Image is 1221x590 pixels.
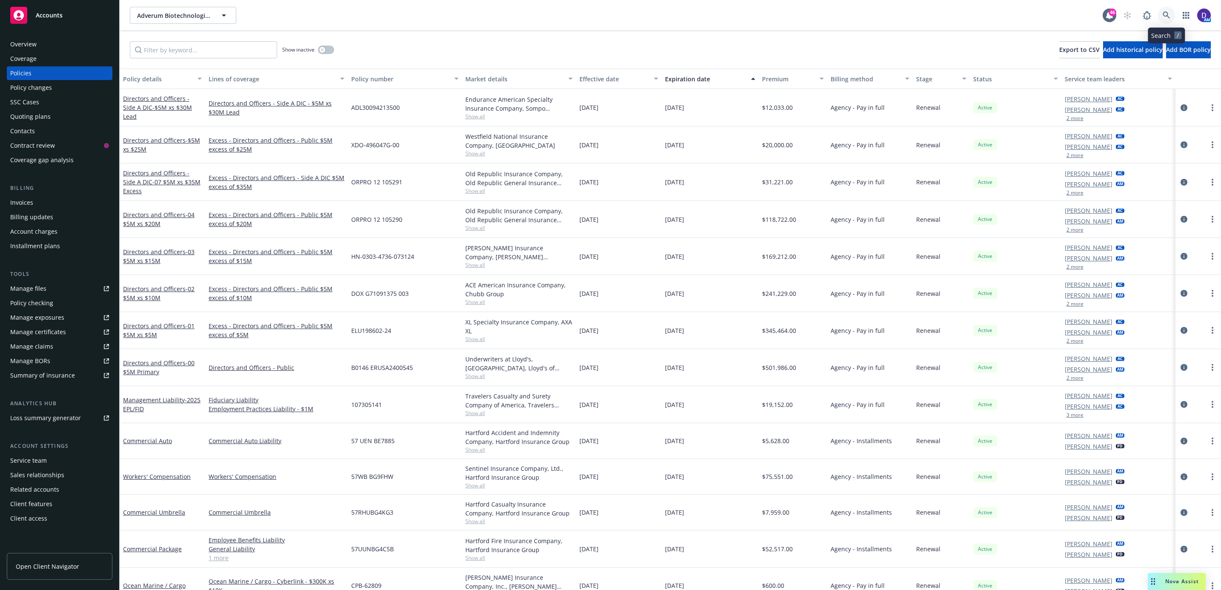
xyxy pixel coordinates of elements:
[10,95,39,109] div: SSC Cases
[977,215,994,223] span: Active
[1066,301,1083,306] button: 2 more
[1166,41,1211,58] button: Add BOR policy
[7,139,112,152] a: Contract review
[465,464,573,482] div: Sentinel Insurance Company, Ltd., Hartford Insurance Group
[7,239,112,253] a: Installment plans
[348,69,462,89] button: Policy number
[762,178,793,186] span: $31,221.00
[10,296,53,310] div: Policy checking
[123,211,195,228] a: Directors and Officers
[1065,105,1112,114] a: [PERSON_NAME]
[123,359,195,376] a: Directors and Officers
[209,99,344,117] a: Directors and Officers - Side A DIC - $5M xs $30M Lead
[10,468,64,482] div: Sales relationships
[123,136,200,153] a: Directors and Officers
[665,178,684,186] span: [DATE]
[7,411,112,425] a: Loss summary generator
[977,178,994,186] span: Active
[130,7,236,24] button: Adverum Biotechnologies, Inc.
[7,325,112,339] a: Manage certificates
[576,69,662,89] button: Effective date
[10,124,35,138] div: Contacts
[7,95,112,109] a: SSC Cases
[465,206,573,224] div: Old Republic Insurance Company, Old Republic General Insurance Group
[123,545,182,553] a: Commercial Package
[10,196,33,209] div: Invoices
[10,497,52,511] div: Client features
[351,436,395,445] span: 57 UEN BE7885
[1103,41,1163,58] button: Add historical policy
[1179,140,1189,150] a: circleInformation
[462,69,576,89] button: Market details
[1207,140,1218,150] a: more
[1179,325,1189,335] a: circleInformation
[579,326,599,335] span: [DATE]
[7,196,112,209] a: Invoices
[123,169,201,195] a: Directors and Officers - Side A DIC
[977,364,994,371] span: Active
[977,437,994,445] span: Active
[351,103,400,112] span: ADL30094213500
[1065,280,1112,289] a: [PERSON_NAME]
[1165,578,1199,585] span: Nova Assist
[1179,362,1189,372] a: circleInformation
[579,140,599,149] span: [DATE]
[1066,264,1083,269] button: 2 more
[665,103,684,112] span: [DATE]
[465,500,573,518] div: Hartford Casualty Insurance Company, Hartford Insurance Group
[1065,442,1112,451] a: [PERSON_NAME]
[7,225,112,238] a: Account charges
[1138,7,1155,24] a: Report a Bug
[977,327,994,334] span: Active
[1061,69,1175,89] button: Service team leaders
[351,472,393,481] span: 57WB BG9FHW
[351,289,409,298] span: DOX G71091375 003
[1109,9,1116,16] div: 46
[1059,46,1100,54] span: Export to CSV
[7,399,112,408] div: Analytics hub
[1059,41,1100,58] button: Export to CSV
[1148,573,1158,590] div: Drag to move
[7,483,112,496] a: Related accounts
[831,103,885,112] span: Agency - Pay in full
[1178,7,1195,24] a: Switch app
[831,215,885,224] span: Agency - Pay in full
[1065,95,1112,103] a: [PERSON_NAME]
[831,363,885,372] span: Agency - Pay in full
[762,472,793,481] span: $75,551.00
[831,178,885,186] span: Agency - Pay in full
[1065,478,1112,487] a: [PERSON_NAME]
[1065,539,1112,548] a: [PERSON_NAME]
[465,355,573,372] div: Underwriters at Lloyd's, [GEOGRAPHIC_DATA], Lloyd's of [GEOGRAPHIC_DATA], Paragon Insurance Holdings
[465,281,573,298] div: ACE American Insurance Company, Chubb Group
[916,436,940,445] span: Renewal
[1179,251,1189,261] a: circleInformation
[209,472,344,481] a: Workers' Compensation
[1065,402,1112,411] a: [PERSON_NAME]
[1179,544,1189,554] a: circleInformation
[10,340,53,353] div: Manage claims
[351,326,391,335] span: ELU198602-24
[7,311,112,324] span: Manage exposures
[465,482,573,489] span: Show all
[10,52,37,66] div: Coverage
[579,436,599,445] span: [DATE]
[465,446,573,453] span: Show all
[10,325,66,339] div: Manage certificates
[7,66,112,80] a: Policies
[351,215,402,224] span: ORPRO 12 105290
[762,74,814,83] div: Premium
[209,210,344,228] a: Excess - Directors and Officers - Public $5M excess of $20M
[123,322,195,339] a: Directors and Officers
[665,326,684,335] span: [DATE]
[7,296,112,310] a: Policy checking
[662,69,759,89] button: Expiration date
[465,298,573,306] span: Show all
[1207,399,1218,410] a: more
[916,140,940,149] span: Renewal
[7,282,112,295] a: Manage files
[465,150,573,157] span: Show all
[10,354,50,368] div: Manage BORs
[579,74,649,83] div: Effective date
[209,436,344,445] a: Commercial Auto Liability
